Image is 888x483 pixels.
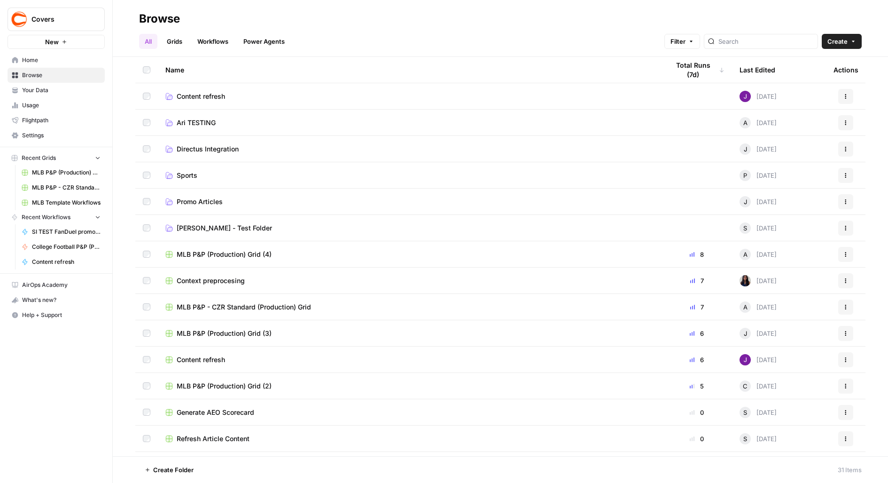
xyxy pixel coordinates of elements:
[669,408,724,417] div: 0
[8,68,105,83] a: Browse
[177,276,245,285] span: Context preprocesing
[740,354,777,365] div: [DATE]
[669,355,724,364] div: 6
[177,329,272,338] span: MLB P&P (Production) Grid (3)
[740,354,751,365] img: nj1ssy6o3lyd6ijko0eoja4aphzn
[740,407,777,418] div: [DATE]
[669,276,724,285] div: 7
[45,37,59,47] span: New
[177,250,272,259] span: MLB P&P (Production) Grid (4)
[161,34,188,49] a: Grids
[740,275,777,286] div: [DATE]
[165,408,654,417] a: Generate AEO Scorecard
[177,92,225,101] span: Content refresh
[17,165,105,180] a: MLB P&P (Production) Grid (4)
[165,144,654,154] a: Directus Integration
[669,434,724,443] div: 0
[22,116,101,125] span: Flightpath
[740,196,777,207] div: [DATE]
[165,171,654,180] a: Sports
[165,329,654,338] a: MLB P&P (Production) Grid (3)
[740,170,777,181] div: [DATE]
[743,434,747,443] span: S
[8,210,105,224] button: Recent Workflows
[22,101,101,110] span: Usage
[177,118,216,127] span: Ari TESTING
[17,224,105,239] a: SI TEST FanDuel promo code articles
[22,131,101,140] span: Settings
[8,35,105,49] button: New
[139,462,199,477] button: Create Folder
[669,329,724,338] div: 6
[744,144,747,154] span: J
[22,71,101,79] span: Browse
[139,11,180,26] div: Browse
[740,57,775,83] div: Last Edited
[177,223,272,233] span: [PERSON_NAME] - Test Folder
[670,37,685,46] span: Filter
[669,381,724,391] div: 5
[32,258,101,266] span: Content refresh
[740,222,777,234] div: [DATE]
[740,433,777,444] div: [DATE]
[238,34,290,49] a: Power Agents
[177,355,225,364] span: Content refresh
[743,171,747,180] span: P
[32,198,101,207] span: MLB Template Workflows
[740,91,777,102] div: [DATE]
[740,275,751,286] img: rox323kbkgutb4wcij4krxobkpon
[177,302,311,312] span: MLB P&P - CZR Standard (Production) Grid
[8,151,105,165] button: Recent Grids
[32,228,101,236] span: SI TEST FanDuel promo code articles
[165,250,654,259] a: MLB P&P (Production) Grid (4)
[744,197,747,206] span: J
[165,223,654,233] a: [PERSON_NAME] - Test Folder
[22,311,101,319] span: Help + Support
[153,465,194,475] span: Create Folder
[165,197,654,206] a: Promo Articles
[165,302,654,312] a: MLB P&P - CZR Standard (Production) Grid
[177,408,254,417] span: Generate AEO Scorecard
[743,381,748,391] span: C
[165,57,654,83] div: Name
[664,34,700,49] button: Filter
[17,195,105,210] a: MLB Template Workflows
[8,53,105,68] a: Home
[8,277,105,293] a: AirOps Academy
[838,465,862,475] div: 31 Items
[17,254,105,269] a: Content refresh
[743,223,747,233] span: S
[165,381,654,391] a: MLB P&P (Production) Grid (2)
[177,171,197,180] span: Sports
[833,57,858,83] div: Actions
[8,293,105,308] button: What's new?
[11,11,28,28] img: Covers Logo
[8,83,105,98] a: Your Data
[822,34,862,49] button: Create
[22,213,70,222] span: Recent Workflows
[32,183,101,192] span: MLB P&P - CZR Standard (Production) Grid
[8,308,105,323] button: Help + Support
[743,118,748,127] span: A
[740,91,751,102] img: nj1ssy6o3lyd6ijko0eoja4aphzn
[22,281,101,289] span: AirOps Academy
[177,144,239,154] span: Directus Integration
[177,197,223,206] span: Promo Articles
[8,293,104,307] div: What's new?
[740,249,777,260] div: [DATE]
[740,143,777,155] div: [DATE]
[22,56,101,64] span: Home
[22,86,101,95] span: Your Data
[743,408,747,417] span: S
[17,180,105,195] a: MLB P&P - CZR Standard (Production) Grid
[740,328,777,339] div: [DATE]
[192,34,234,49] a: Workflows
[165,276,654,285] a: Context preprocesing
[32,168,101,177] span: MLB P&P (Production) Grid (4)
[165,355,654,364] a: Content refresh
[165,92,654,101] a: Content refresh
[827,37,848,46] span: Create
[177,381,272,391] span: MLB P&P (Production) Grid (2)
[744,329,747,338] span: J
[669,302,724,312] div: 7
